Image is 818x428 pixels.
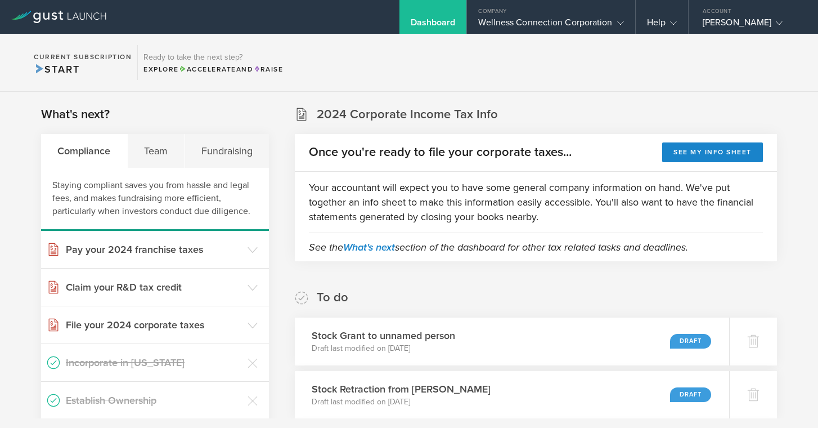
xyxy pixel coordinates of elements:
h2: 2024 Corporate Income Tax Info [317,106,498,123]
div: Team [128,134,185,168]
a: What's next [343,241,395,253]
h3: Stock Grant to unnamed person [312,328,455,343]
p: Draft last modified on [DATE] [312,396,491,408]
span: Raise [253,65,283,73]
h2: What's next? [41,106,110,123]
h2: Once you're ready to file your corporate taxes... [309,144,572,160]
div: Draft [670,387,711,402]
h3: Ready to take the next step? [143,53,283,61]
h3: Establish Ownership [66,393,242,408]
div: Explore [143,64,283,74]
h2: To do [317,289,348,306]
div: Fundraising [185,134,269,168]
button: See my info sheet [662,142,763,162]
div: Dashboard [411,17,456,34]
div: Ready to take the next step?ExploreAccelerateandRaise [137,45,289,80]
div: Stock Retraction from [PERSON_NAME]Draft last modified on [DATE]Draft [295,371,729,419]
h3: Stock Retraction from [PERSON_NAME] [312,382,491,396]
span: and [179,65,254,73]
div: [PERSON_NAME] [703,17,798,34]
h3: Claim your R&D tax credit [66,280,242,295]
h3: File your 2024 corporate taxes [66,318,242,332]
p: Draft last modified on [DATE] [312,343,455,354]
div: Draft [670,334,711,349]
h2: Current Subscription [34,53,132,60]
p: Your accountant will expect you to have some general company information on hand. We've put toget... [309,180,763,224]
div: Help [647,17,677,34]
h3: Pay your 2024 franchise taxes [66,242,242,257]
div: Wellness Connection Corporation [478,17,623,34]
div: Compliance [41,134,128,168]
div: Stock Grant to unnamed personDraft last modified on [DATE]Draft [295,318,729,365]
em: See the section of the dashboard for other tax related tasks and deadlines. [309,241,688,253]
h3: Incorporate in [US_STATE] [66,355,242,370]
span: Start [34,63,79,75]
div: Staying compliant saves you from hassle and legal fees, and makes fundraising more efficient, par... [41,168,269,231]
span: Accelerate [179,65,236,73]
